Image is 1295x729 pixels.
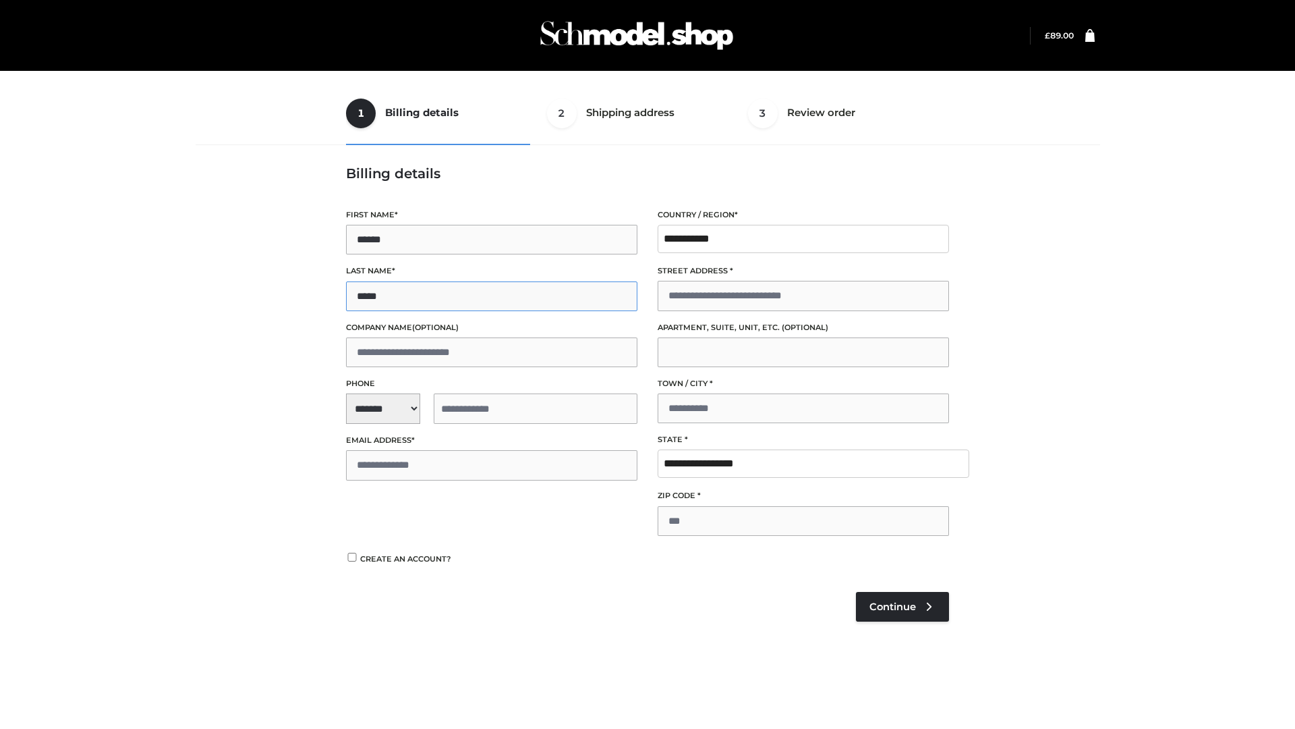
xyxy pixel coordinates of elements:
span: Continue [869,601,916,613]
img: Schmodel Admin 964 [536,9,738,62]
label: Town / City [658,377,949,390]
label: Last name [346,265,637,277]
bdi: 89.00 [1045,30,1074,40]
label: Phone [346,377,637,390]
span: £ [1045,30,1050,40]
label: State [658,433,949,446]
span: (optional) [412,323,459,332]
a: Continue [856,592,949,622]
label: ZIP Code [658,489,949,502]
label: Street address [658,265,949,277]
h3: Billing details [346,165,949,182]
span: (optional) [782,323,828,332]
label: Country / Region [658,209,949,221]
span: Create an account? [360,554,451,564]
label: Apartment, suite, unit, etc. [658,321,949,334]
label: First name [346,209,637,221]
a: £89.00 [1045,30,1074,40]
input: Create an account? [346,553,358,562]
label: Email address [346,434,637,447]
label: Company name [346,321,637,334]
